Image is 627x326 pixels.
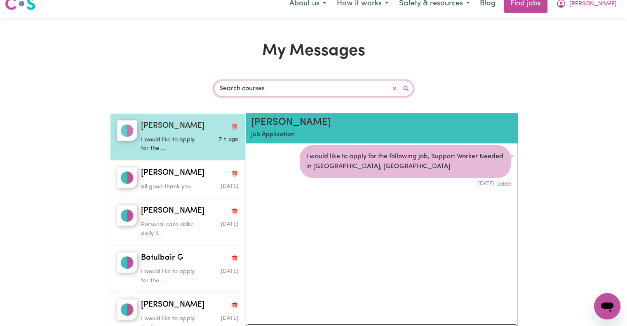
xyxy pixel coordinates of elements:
span: Message sent on September 1, 2025 [218,137,238,142]
iframe: Button to launch messaging window [594,293,620,319]
img: Adriana B [117,299,137,320]
span: [PERSON_NAME] [141,120,204,132]
p: Personal care skills: daily li... [141,220,206,238]
span: Message sent on September 0, 2025 [221,184,238,189]
h2: [PERSON_NAME] [251,117,469,129]
span: Batulbair G [141,252,183,264]
button: Dominica V[PERSON_NAME]Delete conversationPersonal care skills: daily li...Message sent on Septem... [110,198,245,245]
input: 🔍 Filter your messages [214,81,413,96]
button: Delete [497,181,511,188]
div: I would like to apply for the following job, Support Worker Needed in [GEOGRAPHIC_DATA], [GEOGRAP... [300,145,511,178]
span: [PERSON_NAME] [141,299,204,311]
p: all good thank you [141,183,206,192]
button: Delete conversation [231,206,238,217]
img: Dominica V [117,205,137,226]
button: Delete conversation [231,168,238,178]
span: [PERSON_NAME] [141,167,204,179]
img: Cornelia V [117,167,137,188]
h1: My Messages [110,41,518,61]
button: Search your messages [401,81,411,96]
span: Message sent on September 0, 2025 [221,222,238,227]
img: Jennifer S [117,120,137,141]
button: Delete conversation [231,300,238,311]
span: Message sent on September 0, 2025 [221,316,238,321]
button: Delete conversation [231,253,238,264]
button: Delete conversation [231,121,238,131]
span: [PERSON_NAME] [141,205,204,217]
div: [DATE] [300,178,511,188]
button: Jennifer S[PERSON_NAME]Delete conversationI would like to apply for the ...Message sent on Septem... [110,113,245,160]
button: Clear search text [389,81,400,96]
img: Batulbair G [117,252,137,273]
button: Batulbair GBatulbair GDelete conversationI would like to apply for the ...Message sent on Septemb... [110,245,245,292]
p: Job Application [251,130,469,140]
p: I would like to apply for the ... [141,136,206,153]
p: I would like to apply for the ... [141,267,206,285]
span: Message sent on September 0, 2025 [221,269,238,274]
button: Cornelia V[PERSON_NAME]Delete conversationall good thank youMessage sent on September 0, 2025 [110,160,245,198]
